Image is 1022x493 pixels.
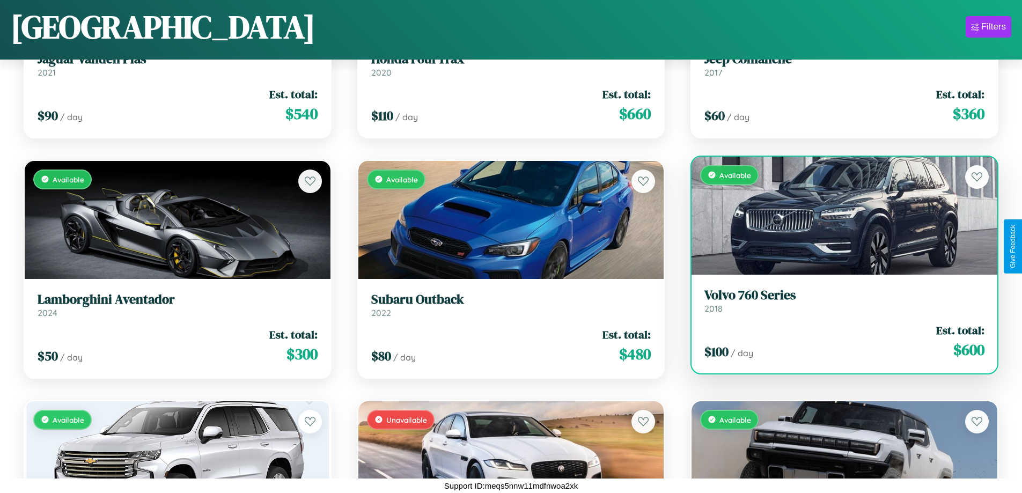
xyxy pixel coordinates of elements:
span: 2018 [704,303,723,314]
a: Jeep Comanche2017 [704,51,984,78]
span: Unavailable [386,415,427,424]
h1: [GEOGRAPHIC_DATA] [11,5,315,49]
span: Est. total: [602,327,651,342]
span: Est. total: [269,327,318,342]
span: 2024 [38,307,57,318]
span: / day [727,112,749,122]
span: Available [386,175,418,184]
h3: Volvo 760 Series [704,288,984,303]
a: Subaru Outback2022 [371,292,651,318]
button: Filters [966,16,1011,38]
span: / day [395,112,418,122]
span: $ 360 [953,103,984,124]
span: Available [719,415,751,424]
span: $ 480 [619,343,651,365]
h3: Subaru Outback [371,292,651,307]
span: $ 60 [704,107,725,124]
span: Available [53,415,84,424]
a: Volvo 760 Series2018 [704,288,984,314]
h3: Honda FourTrax [371,51,651,67]
span: Est. total: [936,86,984,102]
span: 2021 [38,67,56,78]
span: Est. total: [269,86,318,102]
h3: Lamborghini Aventador [38,292,318,307]
span: $ 80 [371,347,391,365]
a: Honda FourTrax2020 [371,51,651,78]
div: Give Feedback [1009,225,1017,268]
span: $ 110 [371,107,393,124]
span: $ 600 [953,339,984,360]
span: $ 50 [38,347,58,365]
h3: Jaguar Vanden Plas [38,51,318,67]
span: / day [60,352,83,363]
span: $ 660 [619,103,651,124]
span: 2017 [704,67,722,78]
a: Lamborghini Aventador2024 [38,292,318,318]
span: Available [53,175,84,184]
span: $ 540 [285,103,318,124]
span: Est. total: [602,86,651,102]
span: $ 90 [38,107,58,124]
span: 2022 [371,307,391,318]
span: Est. total: [936,322,984,338]
span: 2020 [371,67,392,78]
span: / day [731,348,753,358]
span: / day [60,112,83,122]
p: Support ID: meqs5nnw11mdfnwoa2xk [444,479,578,493]
span: / day [393,352,416,363]
span: Available [719,171,751,180]
div: Filters [981,21,1006,32]
span: $ 100 [704,343,729,360]
h3: Jeep Comanche [704,51,984,67]
span: $ 300 [286,343,318,365]
a: Jaguar Vanden Plas2021 [38,51,318,78]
